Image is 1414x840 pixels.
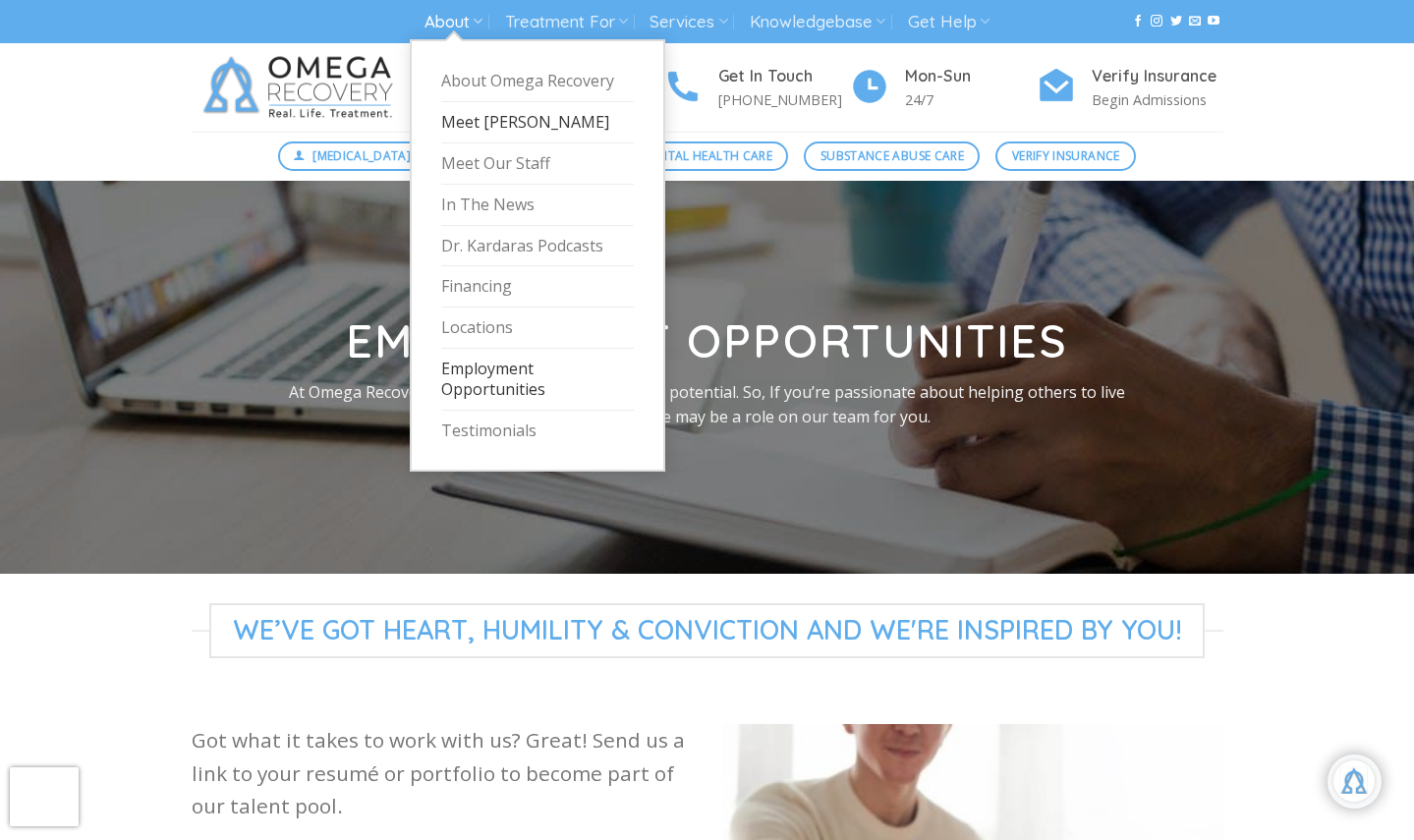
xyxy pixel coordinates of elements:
[441,185,634,226] a: In The News
[820,146,964,165] span: Substance Abuse Care
[643,146,772,165] span: Mental Health Care
[441,308,634,349] a: Locations
[650,4,727,40] a: Services
[441,226,634,267] a: Dr. Kardaras Podcasts
[192,724,693,822] p: Got what it takes to work with us? Great! Send us a link to your resumé or portfolio to become pa...
[192,43,413,132] img: Omega Recovery
[209,603,1206,658] span: We’ve Got Heart, Humility & Conviction and We're Inspired by You!
[1037,64,1223,112] a: Verify Insurance Begin Admissions
[283,379,1132,429] p: At Omega Recovery, we have a firm belief in human potential. So, If you’re passionate about helpi...
[441,143,634,185] a: Meet Our Staff
[663,64,850,112] a: Get In Touch [PHONE_NUMBER]
[750,4,885,40] a: Knowledgebase
[441,61,634,102] a: About Omega Recovery
[1132,15,1144,28] a: Follow on Facebook
[905,88,1037,111] p: 24/7
[505,4,628,40] a: Treatment For
[1170,15,1182,28] a: Follow on Twitter
[346,312,1068,369] strong: Employment opportunities
[441,411,634,451] a: Testimonials
[1151,15,1162,28] a: Follow on Instagram
[718,88,850,111] p: [PHONE_NUMBER]
[441,349,634,411] a: Employment Opportunities
[1189,15,1201,28] a: Send us an email
[441,266,634,308] a: Financing
[312,146,411,165] span: [MEDICAL_DATA]
[278,141,427,171] a: [MEDICAL_DATA]
[804,141,980,171] a: Substance Abuse Care
[995,141,1136,171] a: Verify Insurance
[424,4,482,40] a: About
[1208,15,1219,28] a: Follow on YouTube
[626,141,788,171] a: Mental Health Care
[1012,146,1120,165] span: Verify Insurance
[718,64,850,89] h4: Get In Touch
[441,102,634,143] a: Meet [PERSON_NAME]
[1092,64,1223,89] h4: Verify Insurance
[1092,88,1223,111] p: Begin Admissions
[908,4,990,40] a: Get Help
[905,64,1037,89] h4: Mon-Sun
